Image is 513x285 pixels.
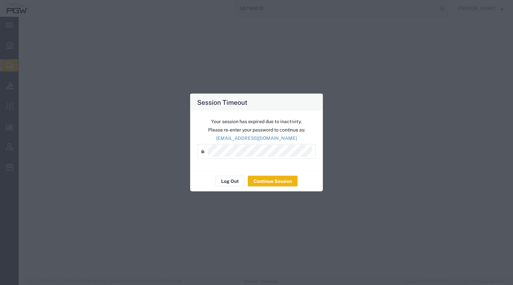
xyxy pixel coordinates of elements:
[197,135,316,142] p: [EMAIL_ADDRESS][DOMAIN_NAME]
[197,118,316,125] p: Your session has expired due to inactivity.
[197,97,247,107] h4: Session Timeout
[197,126,316,133] p: Please re-enter your password to continue as:
[248,176,298,187] button: Continue Session
[215,176,244,187] button: Log Out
